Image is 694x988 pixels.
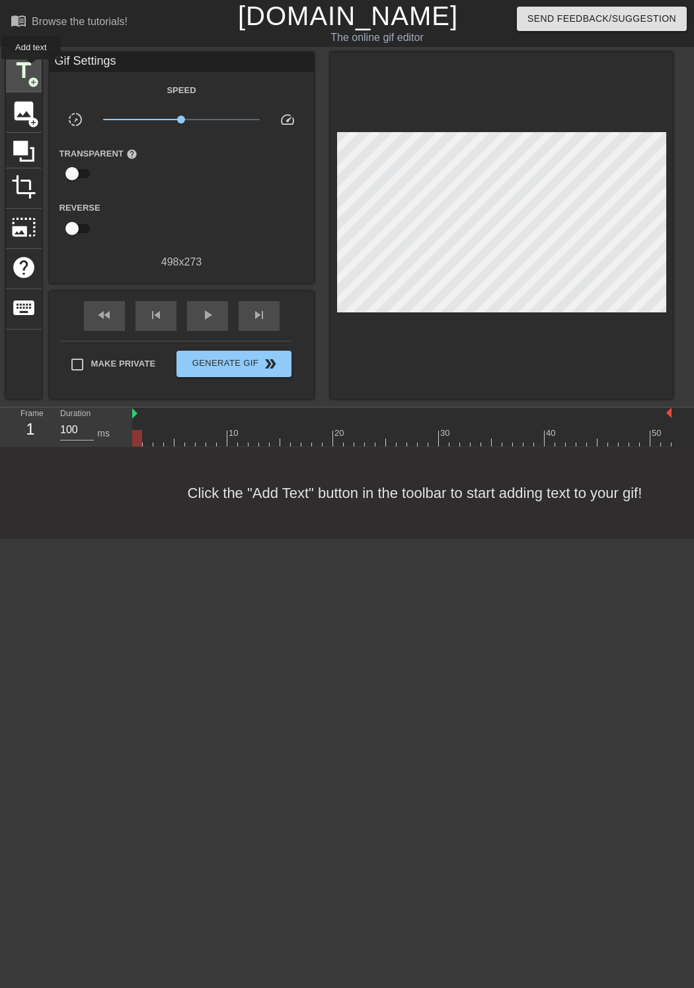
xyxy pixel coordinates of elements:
button: Send Feedback/Suggestion [517,7,687,31]
a: [DOMAIN_NAME] [238,1,458,30]
div: 498 x 273 [50,254,314,270]
div: 10 [229,427,241,440]
div: Browse the tutorials! [32,16,128,27]
a: Browse the tutorials! [11,13,128,33]
span: crop [11,174,36,199]
span: skip_previous [148,307,164,323]
button: Generate Gif [176,351,291,377]
div: The online gif editor [238,30,516,46]
span: Generate Gif [182,356,286,372]
span: help [11,255,36,280]
span: add_circle [28,117,39,128]
label: Speed [167,84,196,97]
div: 20 [334,427,346,440]
span: title [11,58,36,83]
span: fast_rewind [96,307,112,323]
span: slow_motion_video [67,112,83,127]
span: Send Feedback/Suggestion [527,11,676,27]
div: Frame [11,407,50,446]
div: 1 [20,417,40,441]
span: photo_size_select_large [11,215,36,240]
span: double_arrow [262,356,278,372]
span: speed [280,112,295,127]
span: image [11,98,36,123]
div: 50 [652,427,664,440]
span: skip_next [251,307,267,323]
div: Gif Settings [50,52,314,72]
img: bound-end.png [666,407,672,418]
label: Reverse [59,201,100,215]
span: play_arrow [200,307,215,323]
span: keyboard [11,295,36,320]
div: ms [97,427,110,441]
span: Make Private [91,357,156,370]
span: add_circle [28,77,39,88]
div: 40 [546,427,558,440]
span: help [126,149,137,160]
span: menu_book [11,13,26,28]
div: 30 [440,427,452,440]
label: Transparent [59,147,137,160]
label: Duration [60,409,91,417]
